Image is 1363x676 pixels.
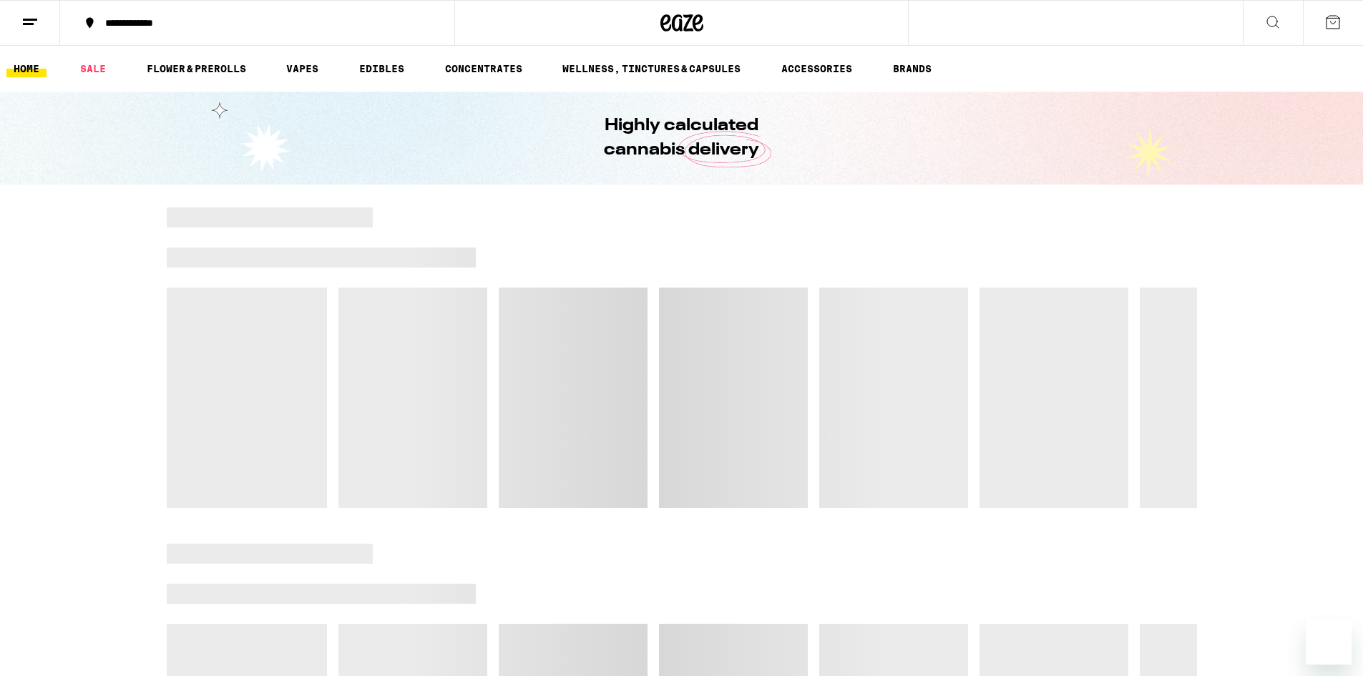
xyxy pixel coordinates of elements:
[886,60,939,77] a: BRANDS
[140,60,253,77] a: FLOWER & PREROLLS
[73,60,113,77] a: SALE
[774,60,859,77] a: ACCESSORIES
[564,114,800,162] h1: Highly calculated cannabis delivery
[279,60,326,77] a: VAPES
[6,60,47,77] a: HOME
[555,60,748,77] a: WELLNESS, TINCTURES & CAPSULES
[438,60,529,77] a: CONCENTRATES
[352,60,411,77] a: EDIBLES
[1306,619,1352,665] iframe: Button to launch messaging window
